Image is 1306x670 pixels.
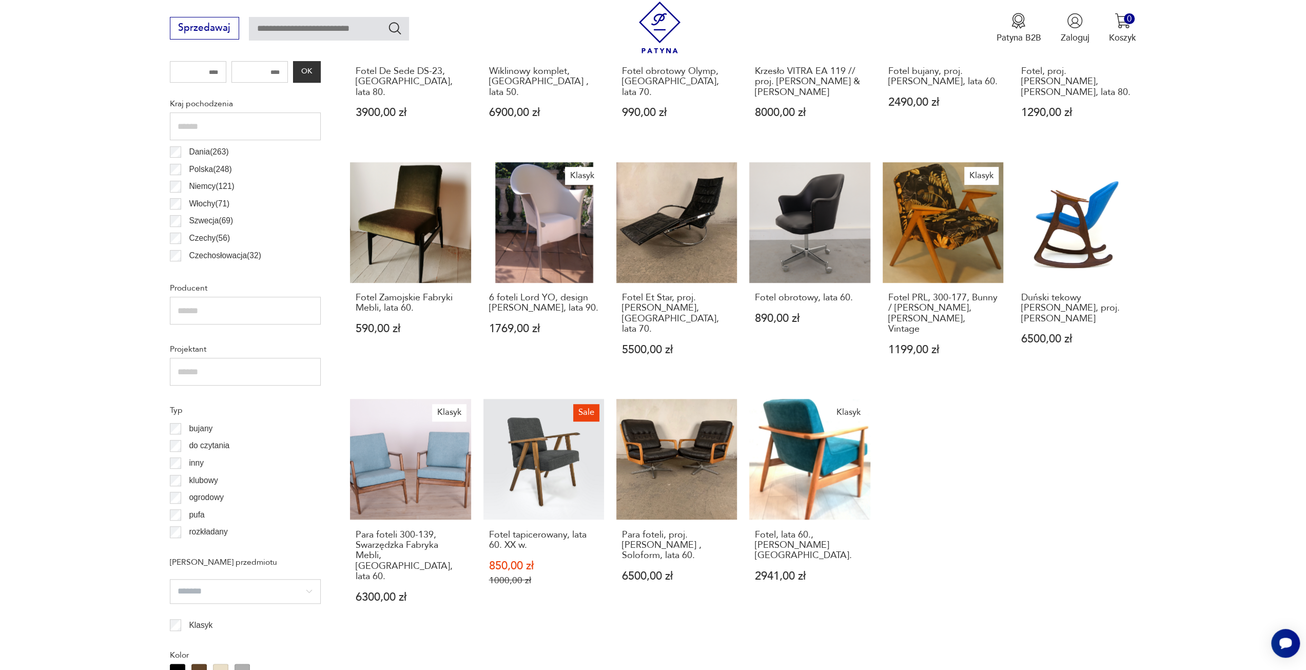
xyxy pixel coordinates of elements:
h3: Fotel Zamojskie Fabryki Mebli, lata 60. [356,293,465,314]
p: 590,00 zł [356,323,465,334]
p: 1199,00 zł [888,344,998,355]
a: KlasykFotel PRL, 300-177, Bunny / Zajączek, Chierowski, VintageFotel PRL, 300-177, Bunny / [PERSO... [883,162,1003,379]
h3: 6 foteli Lord YO, design [PERSON_NAME], lata 90. [489,293,599,314]
h3: Fotel obrotowy, lata 60. [755,293,865,303]
p: Patyna B2B [996,32,1041,44]
p: pufa [189,508,204,522]
h3: Wiklinowy komplet, [GEOGRAPHIC_DATA] , lata 50. [489,66,599,98]
p: 990,00 zł [622,107,732,118]
p: Projektant [170,342,321,356]
p: 6500,00 zł [622,571,732,582]
a: Ikona medaluPatyna B2B [996,13,1041,44]
p: Kraj pochodzenia [170,97,321,110]
button: Patyna B2B [996,13,1041,44]
p: Niemcy ( 121 ) [189,180,234,193]
a: Fotel Et Star, proj. Roger Lecal, Holandia, lata 70.Fotel Et Star, proj. [PERSON_NAME], [GEOGRAPH... [616,162,737,379]
p: 2941,00 zł [755,571,865,582]
p: 6900,00 zł [489,107,599,118]
p: Klasyk [189,619,212,632]
p: 6300,00 zł [356,592,465,603]
h3: Fotel Et Star, proj. [PERSON_NAME], [GEOGRAPHIC_DATA], lata 70. [622,293,732,335]
img: Ikona medalu [1010,13,1026,29]
button: Sprzedawaj [170,17,239,40]
a: Duński tekowy fotel bujany, proj. Aage ChristiansenDuński tekowy [PERSON_NAME], proj. [PERSON_NAM... [1016,162,1136,379]
h3: Fotel, lata 60., [PERSON_NAME][GEOGRAPHIC_DATA]. [755,530,865,561]
p: 1000,00 zł [489,575,599,586]
a: Fotel obrotowy, lata 60.Fotel obrotowy, lata 60.890,00 zł [749,162,870,379]
p: Czechosłowacja ( 32 ) [189,249,261,262]
button: 0Koszyk [1109,13,1136,44]
button: OK [293,61,321,83]
h3: Fotel obrotowy Olymp, [GEOGRAPHIC_DATA], lata 70. [622,66,732,98]
a: SaleFotel tapicerowany, lata 60. XX w.Fotel tapicerowany, lata 60. XX w.850,00 zł1000,00 zł [483,399,604,626]
a: KlasykPara foteli 300-139, Swarzędzka Fabryka Mebli, Polska, lata 60.Para foteli 300-139, Swarzęd... [350,399,471,626]
p: 890,00 zł [755,313,865,324]
p: Koszyk [1109,32,1136,44]
p: 1769,00 zł [489,323,599,334]
h3: Duński tekowy [PERSON_NAME], proj. [PERSON_NAME] [1021,293,1131,324]
a: Sprzedawaj [170,25,239,33]
h3: Fotel bujany, proj. [PERSON_NAME], lata 60. [888,66,998,87]
p: Włochy ( 71 ) [189,197,229,210]
p: do czytania [189,439,229,452]
img: Patyna - sklep z meblami i dekoracjami vintage [634,2,686,53]
a: Klasyk6 foteli Lord YO, design Philippe Starck, lata 90.6 foteli Lord YO, design [PERSON_NAME], l... [483,162,604,379]
p: 2490,00 zł [888,97,998,108]
p: 6500,00 zł [1021,334,1131,344]
p: [PERSON_NAME] przedmiotu [170,556,321,569]
button: Zaloguj [1061,13,1089,44]
p: Typ [170,404,321,417]
h3: Fotel PRL, 300-177, Bunny / [PERSON_NAME], [PERSON_NAME], Vintage [888,293,998,335]
p: Kolor [170,648,321,662]
p: bujany [189,422,212,435]
div: 0 [1124,13,1135,24]
p: rozkładany [189,525,227,539]
h3: Fotel, proj. [PERSON_NAME], [PERSON_NAME], lata 80. [1021,66,1131,98]
p: 1290,00 zł [1021,107,1131,118]
p: klubowy [189,474,218,487]
p: inny [189,456,204,470]
h3: Krzesło VITRA EA 119 // proj. [PERSON_NAME] & [PERSON_NAME] [755,66,865,98]
h3: Fotel De Sede DS-23, [GEOGRAPHIC_DATA], lata 80. [356,66,465,98]
h3: Para foteli 300-139, Swarzędzka Fabryka Mebli, [GEOGRAPHIC_DATA], lata 60. [356,530,465,582]
p: 8000,00 zł [755,107,865,118]
p: Czechy ( 56 ) [189,232,230,245]
p: Producent [170,281,321,295]
p: Dania ( 263 ) [189,145,228,159]
h3: Para foteli, proj. [PERSON_NAME] , Soloform, lata 60. [622,530,732,561]
a: Para foteli, proj. Eugen Schmidt , Soloform, lata 60.Para foteli, proj. [PERSON_NAME] , Soloform,... [616,399,737,626]
p: Szwecja ( 69 ) [189,214,233,227]
iframe: Smartsupp widget button [1271,629,1300,658]
h3: Fotel tapicerowany, lata 60. XX w. [489,530,599,551]
p: 3900,00 zł [356,107,465,118]
p: Polska ( 248 ) [189,163,231,176]
p: ogrodowy [189,491,224,504]
img: Ikona koszyka [1115,13,1130,29]
a: KlasykFotel, lata 60., J. Kędziorek.Fotel, lata 60., [PERSON_NAME][GEOGRAPHIC_DATA].2941,00 zł [749,399,870,626]
p: Norwegia ( 27 ) [189,266,237,279]
button: Szukaj [387,21,402,35]
p: Zaloguj [1061,32,1089,44]
img: Ikonka użytkownika [1067,13,1083,29]
a: Fotel Zamojskie Fabryki Mebli, lata 60.Fotel Zamojskie Fabryki Mebli, lata 60.590,00 zł [350,162,471,379]
p: 850,00 zł [489,561,599,571]
p: 5500,00 zł [622,344,732,355]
